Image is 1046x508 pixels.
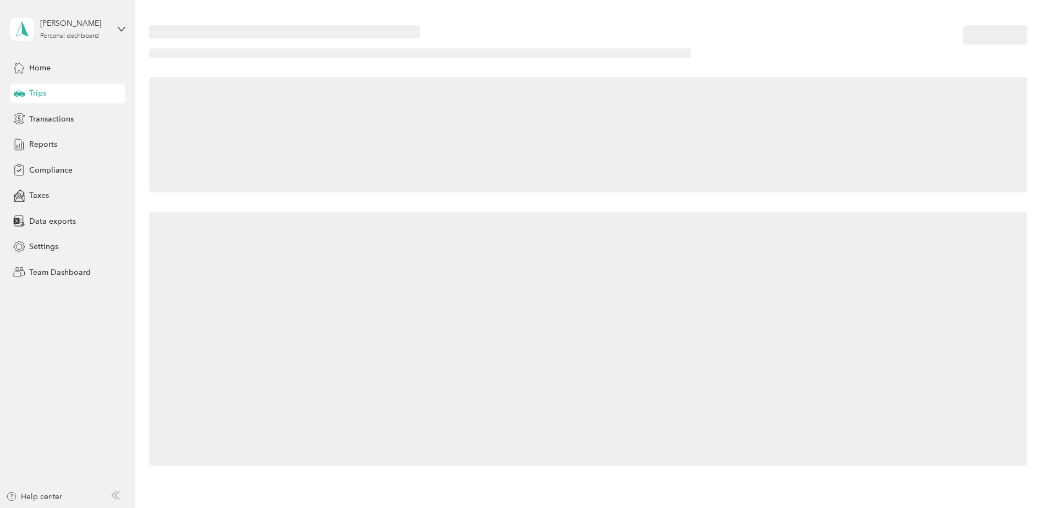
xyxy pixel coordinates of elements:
span: Data exports [29,216,76,227]
span: Reports [29,139,57,150]
div: [PERSON_NAME] [40,18,109,29]
span: Compliance [29,164,73,176]
iframe: Everlance-gr Chat Button Frame [984,446,1046,508]
span: Trips [29,87,46,99]
button: Help center [6,491,62,503]
span: Home [29,62,51,74]
span: Transactions [29,113,74,125]
span: Team Dashboard [29,267,91,278]
span: Settings [29,241,58,252]
div: Personal dashboard [40,33,99,40]
span: Taxes [29,190,49,201]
